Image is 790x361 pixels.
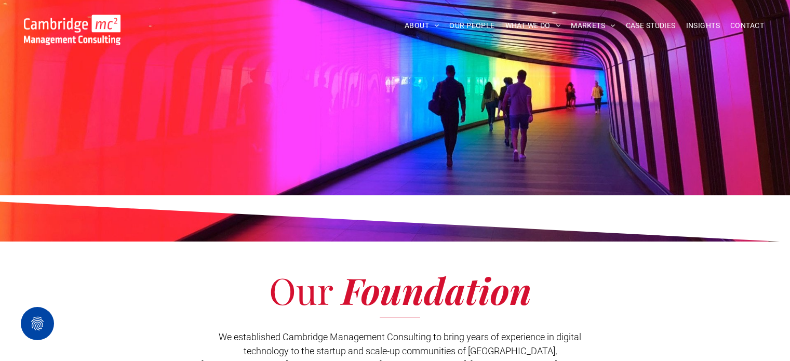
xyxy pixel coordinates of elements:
[500,18,566,34] a: WHAT WE DO
[399,18,445,34] a: ABOUT
[269,265,333,314] span: Our
[24,16,120,27] a: Your Business Transformed | Cambridge Management Consulting
[725,18,769,34] a: CONTACT
[681,18,725,34] a: INSIGHTS
[621,18,681,34] a: CASE STUDIES
[444,18,500,34] a: OUR PEOPLE
[342,265,531,314] span: Foundation
[566,18,620,34] a: MARKETS
[24,15,120,45] img: Go to Homepage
